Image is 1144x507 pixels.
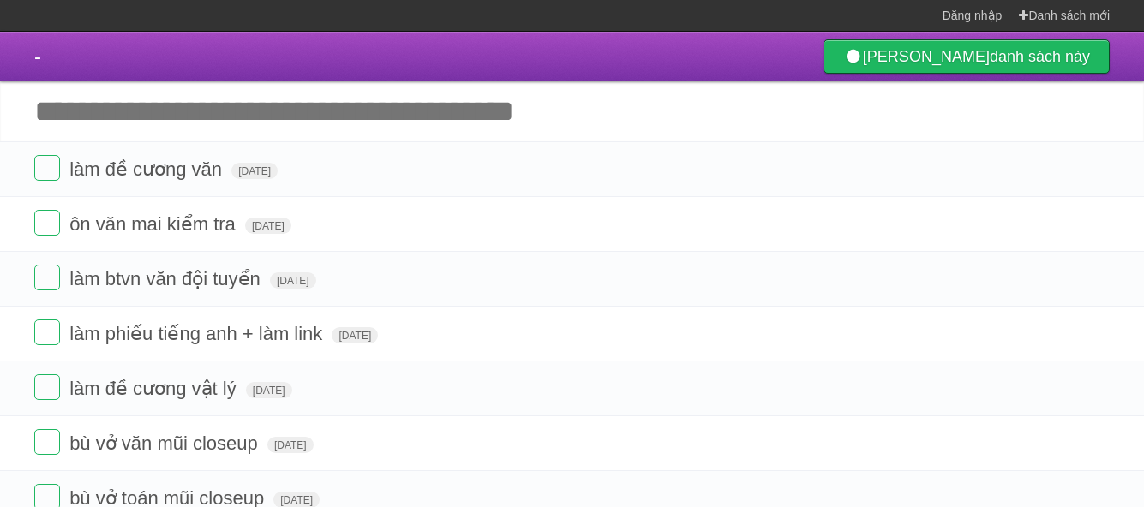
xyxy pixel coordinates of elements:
font: bù vở văn mũi closeup [69,432,258,454]
font: [DATE] [253,385,285,397]
label: Xong [34,374,60,400]
font: [DATE] [238,165,271,177]
a: [PERSON_NAME]danh sách này [824,39,1110,74]
font: làm btvn văn đội tuyển [69,268,261,289]
label: Xong [34,155,60,181]
font: [DATE] [277,275,309,287]
label: Xong [34,265,60,290]
font: Đăng nhập [943,9,1003,22]
font: danh sách này [990,48,1090,65]
font: [DATE] [280,494,313,506]
label: Xong [34,210,60,236]
font: [DATE] [252,220,285,232]
font: làm đề cương văn [69,158,222,180]
font: [DATE] [338,330,371,342]
label: Xong [34,319,60,345]
font: làm phiếu tiếng anh + làm link [69,323,322,344]
font: [PERSON_NAME] [863,48,990,65]
font: làm đề cương vật lý [69,378,237,399]
font: ôn văn mai kiểm tra [69,213,236,235]
font: Danh sách mới [1028,9,1110,22]
font: [DATE] [274,439,307,451]
font: - [34,45,41,68]
label: Xong [34,429,60,455]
